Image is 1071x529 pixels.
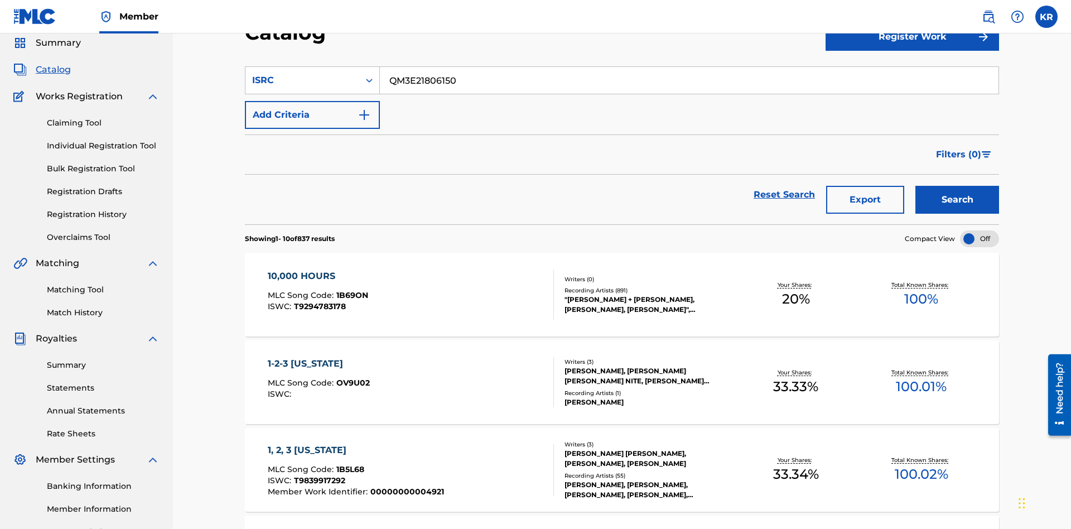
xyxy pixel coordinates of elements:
span: 33.33 % [773,377,818,397]
img: expand [146,90,160,103]
span: 100.01 % [896,377,947,397]
a: Claiming Tool [47,117,160,129]
a: Public Search [977,6,1000,28]
button: Register Work [826,23,999,51]
div: 1, 2, 3 [US_STATE] [268,444,444,457]
img: MLC Logo [13,8,56,25]
span: 100.02 % [895,464,948,484]
a: Rate Sheets [47,428,160,440]
a: Banking Information [47,480,160,492]
div: 1-2-3 [US_STATE] [268,357,370,371]
div: Recording Artists ( 55 ) [565,472,733,480]
a: Registration Drafts [47,186,160,198]
div: [PERSON_NAME], [PERSON_NAME] [PERSON_NAME] NITE, [PERSON_NAME] [PERSON_NAME] [565,366,733,386]
p: Your Shares: [778,368,814,377]
div: [PERSON_NAME], [PERSON_NAME], [PERSON_NAME], [PERSON_NAME], [PERSON_NAME], [PERSON_NAME], [PERSON... [565,480,733,500]
div: Writers ( 3 ) [565,358,733,366]
button: Search [915,186,999,214]
div: Writers ( 3 ) [565,440,733,449]
span: Member Work Identifier : [268,487,370,497]
a: Statements [47,382,160,394]
div: Writers ( 0 ) [565,275,733,283]
a: Matching Tool [47,284,160,296]
img: f7272a7cc735f4ea7f67.svg [977,30,990,44]
img: Summary [13,36,27,50]
a: 1-2-3 [US_STATE]MLC Song Code:OV9U02ISWC:Writers (3)[PERSON_NAME], [PERSON_NAME] [PERSON_NAME] NI... [245,340,999,424]
span: Works Registration [36,90,123,103]
span: Royalties [36,332,77,345]
p: Your Shares: [778,281,814,289]
span: 1B69ON [336,290,368,300]
a: 10,000 HOURSMLC Song Code:1B69ONISWC:T9294783178Writers (0)Recording Artists (891)"[PERSON_NAME] ... [245,253,999,336]
a: Reset Search [748,182,821,207]
span: Catalog [36,63,71,76]
img: Royalties [13,332,27,345]
a: Member Information [47,503,160,515]
iframe: Resource Center [1040,350,1071,441]
span: 20 % [782,289,810,309]
span: T9294783178 [294,301,346,311]
img: Catalog [13,63,27,76]
img: Top Rightsholder [99,10,113,23]
div: Recording Artists ( 1 ) [565,389,733,397]
img: Works Registration [13,90,28,103]
img: expand [146,332,160,345]
div: User Menu [1035,6,1058,28]
span: Member Settings [36,453,115,467]
img: expand [146,453,160,467]
span: ISWC : [268,389,294,399]
a: Overclaims Tool [47,232,160,243]
div: [PERSON_NAME] [PERSON_NAME], [PERSON_NAME], [PERSON_NAME] [565,449,733,469]
button: Export [826,186,904,214]
button: Add Criteria [245,101,380,129]
span: T9839917292 [294,475,345,485]
span: Compact View [905,234,955,244]
p: Total Known Shares: [891,368,951,377]
a: Individual Registration Tool [47,140,160,152]
p: Your Shares: [778,456,814,464]
img: filter [982,151,991,158]
a: Summary [47,359,160,371]
a: Bulk Registration Tool [47,163,160,175]
button: Filters (0) [929,141,999,169]
p: Total Known Shares: [891,281,951,289]
span: Member [119,10,158,23]
img: help [1011,10,1024,23]
img: 9d2ae6d4665cec9f34b9.svg [358,108,371,122]
span: Filters ( 0 ) [936,148,981,161]
span: ISWC : [268,301,294,311]
div: 10,000 HOURS [268,270,368,283]
form: Search Form [245,66,999,224]
div: [PERSON_NAME] [565,397,733,407]
span: 00000000004921 [370,487,444,497]
img: Matching [13,257,27,270]
div: ISRC [252,74,353,87]
div: Help [1006,6,1029,28]
img: expand [146,257,160,270]
span: Matching [36,257,79,270]
iframe: Chat Widget [1015,475,1071,529]
a: Registration History [47,209,160,220]
a: 1, 2, 3 [US_STATE]MLC Song Code:1B5L68ISWC:T9839917292Member Work Identifier:00000000004921Writer... [245,428,999,512]
a: Match History [47,307,160,319]
p: Total Known Shares: [891,456,951,464]
div: Drag [1019,487,1025,520]
span: 100 % [904,289,938,309]
div: "[PERSON_NAME] + [PERSON_NAME], [PERSON_NAME], [PERSON_NAME]", [PERSON_NAME] + [PERSON_NAME] & [P... [565,295,733,315]
a: SummarySummary [13,36,81,50]
p: Showing 1 - 10 of 837 results [245,234,335,244]
span: OV9U02 [336,378,370,388]
img: Member Settings [13,453,27,467]
span: Summary [36,36,81,50]
span: MLC Song Code : [268,464,336,474]
span: ISWC : [268,475,294,485]
a: Annual Statements [47,405,160,417]
a: CatalogCatalog [13,63,71,76]
span: 1B5L68 [336,464,364,474]
span: MLC Song Code : [268,378,336,388]
div: Recording Artists ( 891 ) [565,286,733,295]
span: 33.34 % [773,464,819,484]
